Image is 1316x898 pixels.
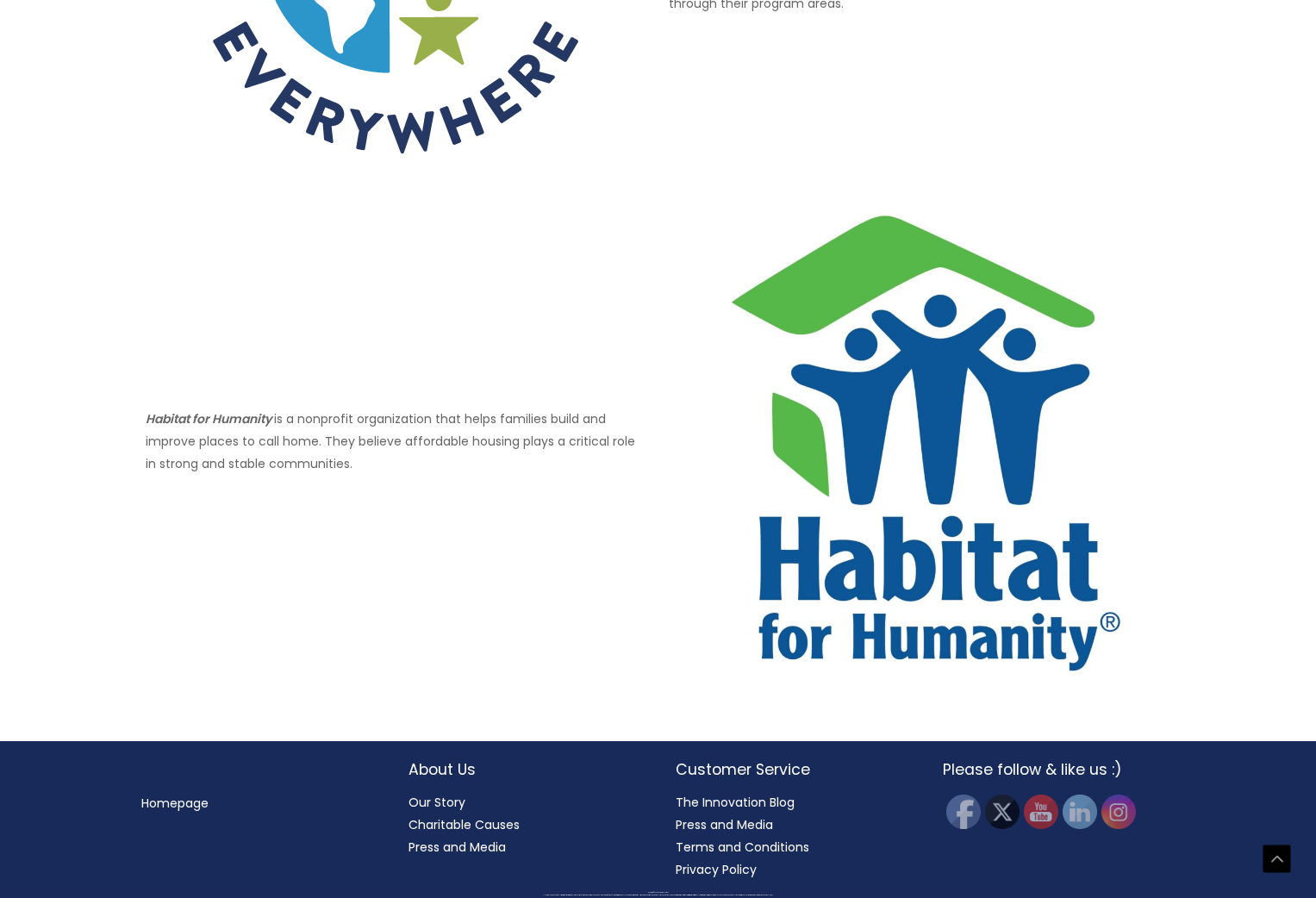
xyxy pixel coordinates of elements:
h2: Customer Service [676,758,908,781]
div: All material on this Website, including design, text, images, logos and sounds, are owned by Cosm... [30,895,1286,896]
p: is a nonprofit organization that helps families build and improve places to call home. They belie... [146,408,648,475]
nav: Customer Service [676,791,908,881]
a: Terms and Conditions [676,839,809,856]
a: Privacy Policy [676,861,757,878]
a: The Innovation Blog [676,794,795,811]
a: Homepage [141,795,209,812]
nav: About Us [409,791,641,858]
img: Facebook [946,795,981,829]
h2: Please follow & like us :) [943,758,1176,781]
a: Press and Media [409,839,506,856]
em: Habitat for Humanity [146,410,271,427]
img: Charitable Causes Habitat For Humanity Logo Image [669,190,1171,693]
h2: About Us [409,758,641,781]
a: Charitable Causes [409,816,520,833]
div: Copyright © 2025 [30,892,1286,894]
a: Our Story [409,794,465,811]
img: Twitter [985,795,1020,829]
nav: Menu [141,792,374,814]
a: Press and Media [676,816,773,833]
